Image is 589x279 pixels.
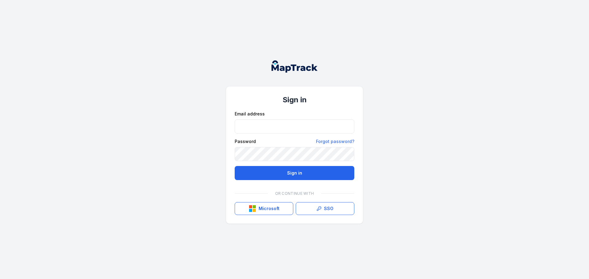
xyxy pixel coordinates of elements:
nav: Global [262,60,327,73]
div: Or continue with [235,187,354,200]
button: Sign in [235,166,354,180]
a: Forgot password? [316,138,354,145]
h1: Sign in [235,95,354,105]
a: SSO [296,202,354,215]
button: Microsoft [235,202,293,215]
label: Password [235,138,256,145]
label: Email address [235,111,265,117]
